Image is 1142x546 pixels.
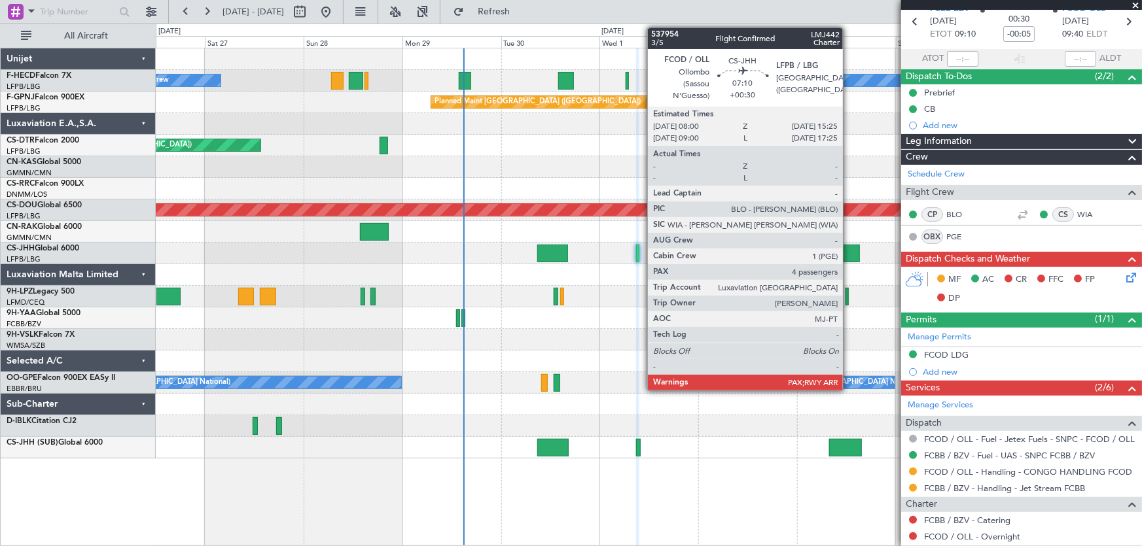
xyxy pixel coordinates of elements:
[7,309,80,317] a: 9H-YAAGlobal 5000
[924,434,1135,445] a: FCOD / OLL - Fuel - Jetex Fuels - SNPC - FCOD / OLL
[34,31,138,41] span: All Aircraft
[947,51,978,67] input: --:--
[924,483,1085,494] a: FCBB / BZV - Handling - Jet Stream FCBB
[1095,381,1114,394] span: (2/6)
[924,349,969,360] div: FCOD LDG
[1008,13,1029,26] span: 00:30
[7,158,37,166] span: CN-KAS
[158,26,181,37] div: [DATE]
[7,417,31,425] span: D-IBLK
[924,531,1020,542] a: FCOD / OLL - Overnight
[7,374,115,382] a: OO-GPEFalcon 900EX EASy II
[7,94,35,101] span: F-GPNJ
[1095,69,1114,83] span: (2/2)
[922,52,944,65] span: ATOT
[7,331,39,339] span: 9H-VSLK
[40,2,115,22] input: Trip Number
[1052,207,1074,222] div: CS
[1095,312,1114,326] span: (1/1)
[946,209,976,220] a: BLO
[923,366,1135,377] div: Add new
[7,211,41,221] a: LFPB/LBG
[601,26,624,37] div: [DATE]
[7,245,79,252] a: CS-JHHGlobal 6000
[447,1,526,22] button: Refresh
[7,94,84,101] a: F-GPNJFalcon 900EX
[1077,209,1107,220] a: WIA
[924,450,1095,461] a: FCBB / BZV - Fuel - UAS - SNPC FCBB / BZV
[7,254,41,264] a: LFPB/LBG
[923,120,1135,131] div: Add new
[921,207,943,222] div: CP
[501,36,600,48] div: Tue 30
[930,15,957,28] span: [DATE]
[7,137,35,145] span: CS-DTR
[7,245,35,252] span: CS-JHH
[1062,28,1083,41] span: 09:40
[435,92,641,112] div: Planned Maint [GEOGRAPHIC_DATA] ([GEOGRAPHIC_DATA])
[1086,28,1107,41] span: ELDT
[223,6,284,18] span: [DATE] - [DATE]
[948,292,960,305] span: DP
[955,28,976,41] span: 09:10
[7,233,52,243] a: GMMN/CMN
[921,230,943,244] div: OBX
[698,36,797,48] div: Thu 2
[906,69,972,84] span: Dispatch To-Dos
[7,341,45,350] a: WMSA/SZB
[7,168,52,178] a: GMMN/CMN
[906,134,972,149] span: Leg Information
[908,168,965,181] a: Schedule Crew
[776,71,806,90] div: No Crew
[924,103,935,114] div: CB
[924,87,955,98] div: Prebrief
[908,331,971,344] a: Manage Permits
[7,298,45,307] a: LFMD/CEQ
[7,146,41,156] a: LFPB/LBG
[107,36,205,48] div: Fri 26
[982,273,994,286] span: AC
[908,399,973,412] a: Manage Services
[1048,273,1063,286] span: FFC
[7,374,37,382] span: OO-GPE
[7,201,37,209] span: CS-DOU
[906,185,954,200] span: Flight Crew
[924,466,1132,477] a: FCOD / OLL - Handling - CONGO HANDLING FCOD
[14,26,142,46] button: All Aircraft
[930,28,952,41] span: ETOT
[7,103,41,113] a: LFPB/LBG
[906,381,940,396] span: Services
[948,273,961,286] span: MF
[702,373,921,392] div: No Crew [GEOGRAPHIC_DATA] ([GEOGRAPHIC_DATA] National)
[205,36,304,48] div: Sat 27
[7,223,37,231] span: CN-RAK
[7,319,41,329] a: FCBB/BZV
[599,36,698,48] div: Wed 1
[797,36,896,48] div: Fri 3
[304,36,402,48] div: Sun 28
[7,201,82,209] a: CS-DOUGlobal 6500
[7,82,41,92] a: LFPB/LBG
[7,331,75,339] a: 9H-VSLKFalcon 7X
[1062,15,1089,28] span: [DATE]
[896,36,995,48] div: Sat 4
[7,190,47,199] a: DNMM/LOS
[7,309,36,317] span: 9H-YAA
[467,7,522,16] span: Refresh
[7,439,103,447] a: CS-JHH (SUB)Global 6000
[906,150,928,165] span: Crew
[906,252,1030,267] span: Dispatch Checks and Weather
[7,72,35,80] span: F-HECD
[402,36,501,48] div: Mon 29
[1099,52,1121,65] span: ALDT
[924,515,1010,526] a: FCBB / BZV - Catering
[906,497,937,512] span: Charter
[1016,273,1027,286] span: CR
[7,288,33,296] span: 9H-LPZ
[1085,273,1095,286] span: FP
[906,416,942,431] span: Dispatch
[906,313,937,328] span: Permits
[7,72,71,80] a: F-HECDFalcon 7X
[7,288,75,296] a: 9H-LPZLegacy 500
[7,180,84,188] a: CS-RRCFalcon 900LX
